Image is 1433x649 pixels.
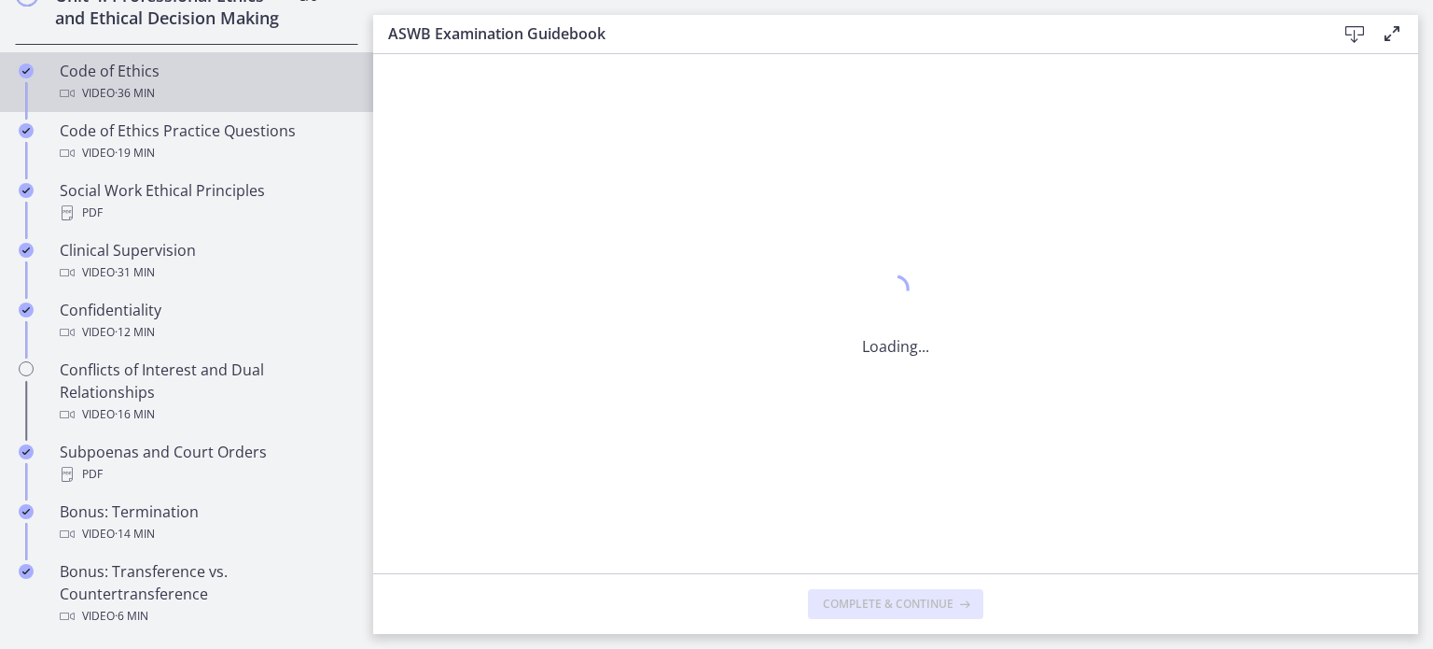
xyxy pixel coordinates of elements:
[115,321,155,344] span: · 12 min
[60,261,351,284] div: Video
[388,22,1306,45] h3: ASWB Examination Guidebook
[19,243,34,258] i: Completed
[862,270,929,313] div: 1
[115,403,155,426] span: · 16 min
[60,359,351,426] div: Conflicts of Interest and Dual Relationships
[60,441,351,486] div: Subpoenas and Court Orders
[19,303,34,317] i: Completed
[60,202,351,224] div: PDF
[60,403,351,426] div: Video
[60,501,351,545] div: Bonus: Termination
[60,321,351,344] div: Video
[808,589,983,619] button: Complete & continue
[115,142,155,164] span: · 19 min
[60,120,351,164] div: Code of Ethics Practice Questions
[115,605,148,628] span: · 6 min
[115,261,155,284] span: · 31 min
[19,504,34,519] i: Completed
[19,564,34,579] i: Completed
[19,444,34,459] i: Completed
[60,60,351,105] div: Code of Ethics
[60,560,351,628] div: Bonus: Transference vs. Countertransference
[115,82,155,105] span: · 36 min
[862,335,929,358] p: Loading...
[60,179,351,224] div: Social Work Ethical Principles
[60,299,351,344] div: Confidentiality
[19,183,34,198] i: Completed
[823,597,953,612] span: Complete & continue
[19,123,34,138] i: Completed
[60,82,351,105] div: Video
[60,239,351,284] div: Clinical Supervision
[60,605,351,628] div: Video
[60,463,351,486] div: PDF
[60,142,351,164] div: Video
[60,523,351,545] div: Video
[115,523,155,545] span: · 14 min
[19,63,34,78] i: Completed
